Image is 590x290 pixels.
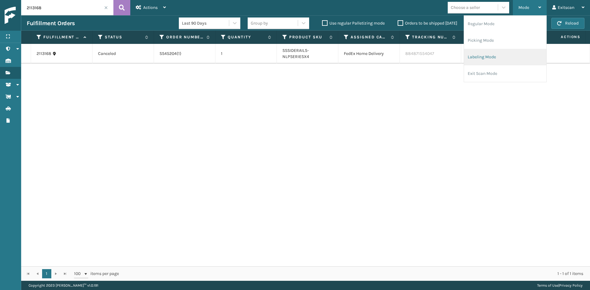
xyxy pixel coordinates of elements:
[228,34,265,40] label: Quantity
[105,34,142,40] label: Status
[551,18,584,29] button: Reload
[215,44,277,64] td: 1
[405,51,434,56] a: 884871554047
[143,5,158,10] span: Actions
[518,5,529,10] span: Mode
[43,34,81,40] label: Fulfillment Order Id
[27,20,75,27] h3: Fulfillment Orders
[128,271,583,277] div: 1 - 1 of 1 items
[37,51,51,57] a: 2113168
[464,49,546,65] li: Labeling Mode
[351,34,388,40] label: Assigned Carrier Service
[29,281,98,290] p: Copyright 2023 [PERSON_NAME]™ v 1.0.191
[182,20,230,26] div: Last 90 Days
[537,281,583,290] div: |
[289,34,326,40] label: Product SKU
[412,34,449,40] label: Tracking Number
[398,21,457,26] label: Orders to be shipped [DATE]
[559,283,583,288] a: Privacy Policy
[74,269,119,278] span: items per page
[451,4,480,11] div: Choose a seller
[42,269,51,278] a: 1
[537,283,558,288] a: Terms of Use
[154,44,215,64] td: SS45204(1)
[464,32,546,49] li: Picking Mode
[461,44,523,64] td: -
[74,271,83,277] span: 100
[5,7,60,24] img: logo
[338,44,400,64] td: FedEx Home Delivery
[251,20,268,26] div: Group by
[464,65,546,82] li: Exit Scan Mode
[282,48,309,59] a: SSSIDERAILS-NLPSERIESX4
[92,44,154,64] td: Canceled
[541,32,584,42] span: Actions
[166,34,203,40] label: Order Number
[464,16,546,32] li: Regular Mode
[322,21,385,26] label: Use regular Palletizing mode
